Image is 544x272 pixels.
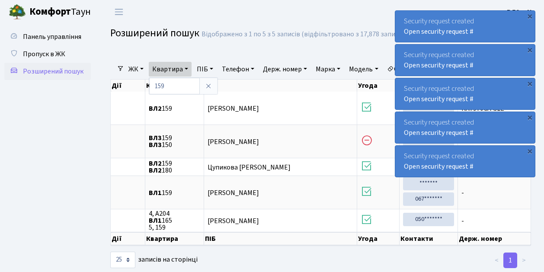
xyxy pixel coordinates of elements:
th: Квартира [145,232,204,245]
th: Дії [111,80,145,92]
span: [PERSON_NAME] [208,104,259,113]
div: × [525,113,534,122]
img: logo.png [9,3,26,21]
span: 4, А204 165 5, 159 [149,210,200,231]
select: записів на сторінці [110,252,135,268]
a: Open security request # [404,61,474,70]
span: Розширений пошук [23,67,83,76]
th: Дії [111,232,145,245]
a: Телефон [218,62,258,77]
b: ВЛ2 [149,166,162,175]
b: ВЛ3 [149,133,162,143]
div: × [525,147,534,155]
a: Open security request # [404,94,474,104]
a: Open security request # [404,27,474,36]
a: Панель управління [4,28,91,45]
span: 159 [149,105,200,112]
div: Відображено з 1 по 5 з 5 записів (відфільтровано з 17,878 записів). [202,30,407,38]
a: ЖК [125,62,147,77]
span: Таун [29,5,91,19]
div: Security request created [395,45,535,76]
span: Пропуск в ЖК [23,49,65,59]
span: Панель управління [23,32,81,42]
a: Open security request # [404,128,474,138]
th: Угода [357,232,400,245]
button: Переключити навігацію [108,5,130,19]
b: ВЛ1 [149,188,162,198]
span: 159 [149,189,200,196]
span: [PERSON_NAME] [208,188,259,198]
span: 159 150 [149,134,200,148]
b: ВЛ2 [149,104,162,113]
th: Контакти [400,232,458,245]
th: ПІБ [204,232,357,245]
span: Розширений пошук [110,26,199,41]
a: Розширений пошук [4,63,91,80]
a: ПІБ [193,62,217,77]
div: Security request created [395,11,535,42]
span: Цупикова [PERSON_NAME] [208,163,291,172]
b: Комфорт [29,5,71,19]
a: Open security request # [404,162,474,171]
th: Квартира [145,80,204,92]
b: ВЛ3 [149,140,162,150]
a: ВЛ2 -. К. [507,7,534,17]
span: [PERSON_NAME] [208,137,259,147]
a: Пропуск в ЖК [4,45,91,63]
div: × [525,79,534,88]
a: Квартира [149,62,192,77]
a: Марка [312,62,344,77]
span: [PERSON_NAME] [208,216,259,226]
b: ВЛ1 [149,216,162,225]
div: × [525,45,534,54]
div: Security request created [395,112,535,143]
th: ПІБ [204,80,357,92]
div: × [525,12,534,20]
a: Модель [346,62,381,77]
div: Security request created [395,78,535,109]
b: ВЛ2 [149,159,162,168]
span: 159 180 [149,160,200,174]
a: Держ. номер [259,62,310,77]
th: Угода [357,80,400,92]
label: записів на сторінці [110,252,198,268]
span: - [461,218,527,224]
th: Держ. номер [458,232,531,245]
span: - [461,189,527,196]
a: 1 [503,253,517,268]
div: Security request created [395,146,535,177]
a: Очистити фільтри [384,62,455,77]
